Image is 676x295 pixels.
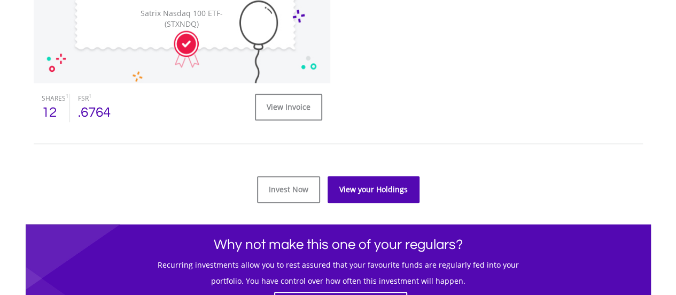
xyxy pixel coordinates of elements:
div: .6764 [78,103,113,122]
div: Satrix Nasdaq 100 ETF [130,8,234,29]
h5: Recurring investments allow you to rest assured that your favourite funds are regularly fed into ... [34,260,643,270]
sup: 1 [66,93,68,100]
h5: portfolio. You have control over how often this investment will happen. [34,276,643,286]
div: FSR [78,94,113,103]
div: 12 [42,103,62,122]
span: - (STXNDQ) [165,8,223,29]
sup: 1 [89,93,91,100]
a: View Invoice [255,94,322,120]
a: Invest Now [257,176,320,203]
div: SHARES [42,94,62,103]
a: View your Holdings [328,176,419,203]
h1: Why not make this one of your regulars? [34,235,643,254]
